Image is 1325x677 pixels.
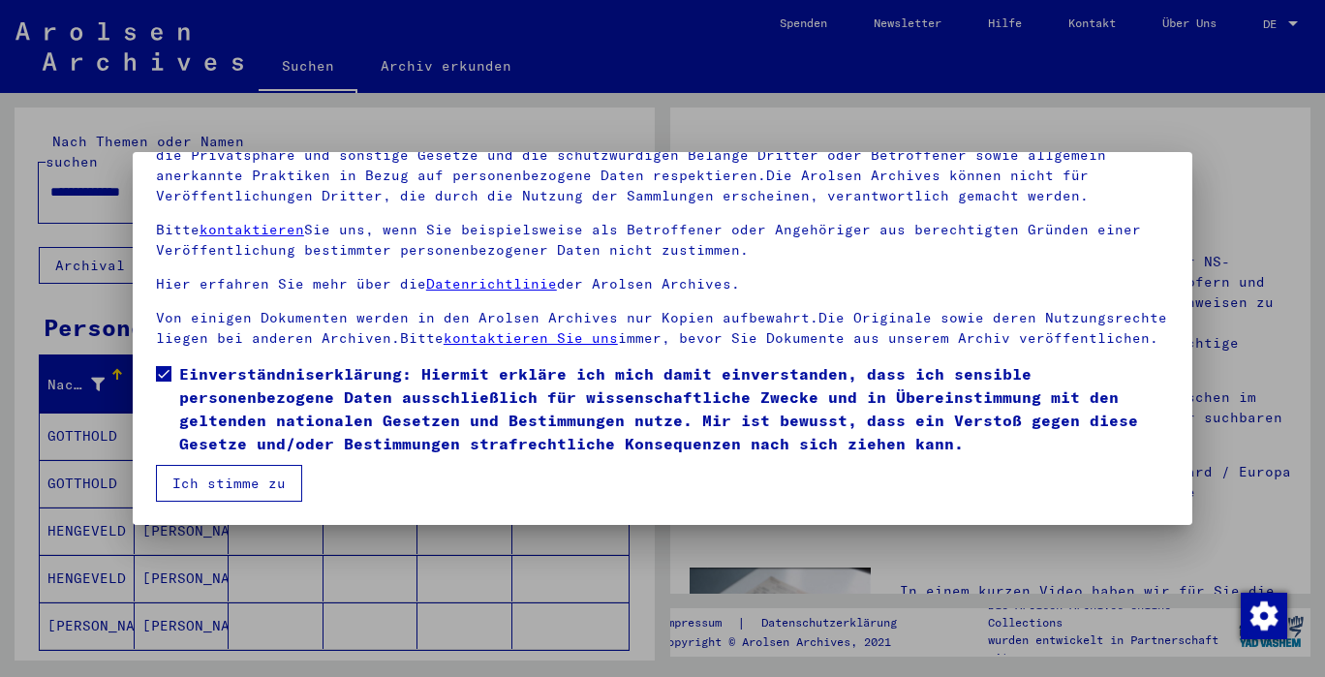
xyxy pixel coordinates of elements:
[1241,593,1287,639] img: Zustimmung ändern
[426,275,557,292] a: Datenrichtlinie
[156,105,1169,206] p: Bitte beachten Sie, dass dieses Portal über NS - Verfolgte sensible Daten zu identifizierten oder...
[200,221,304,238] a: kontaktieren
[444,329,618,347] a: kontaktieren Sie uns
[156,308,1169,349] p: Von einigen Dokumenten werden in den Arolsen Archives nur Kopien aufbewahrt.Die Originale sowie d...
[156,220,1169,261] p: Bitte Sie uns, wenn Sie beispielsweise als Betroffener oder Angehöriger aus berechtigten Gründen ...
[156,274,1169,294] p: Hier erfahren Sie mehr über die der Arolsen Archives.
[156,465,302,502] button: Ich stimme zu
[179,362,1169,455] span: Einverständniserklärung: Hiermit erkläre ich mich damit einverstanden, dass ich sensible personen...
